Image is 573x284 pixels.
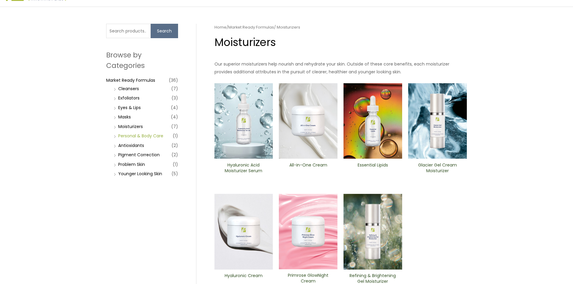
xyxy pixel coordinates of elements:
a: Glacier Gel Cream Moisturizer [413,162,462,176]
span: (2) [171,151,178,159]
img: Hyaluronic moisturizer Serum [214,83,273,159]
a: Cleansers [118,86,139,92]
h2: Glacier Gel Cream Moisturizer [413,162,462,174]
a: Market Ready Formulas [228,24,274,30]
a: Younger Looking Skin [118,171,162,177]
a: Masks [118,114,131,120]
span: (4) [171,103,178,112]
a: Hyaluronic Acid Moisturizer Serum [219,162,268,176]
a: All-in-One ​Cream [284,162,332,176]
span: (3) [171,94,178,102]
span: (1) [173,160,178,169]
a: Exfoliators [118,95,140,101]
span: (7) [171,122,178,131]
img: Glacier Gel Moisturizer [408,83,467,159]
h1: Moisturizers [214,35,467,50]
img: All In One Cream [279,83,337,159]
p: Our superior moisturizers help nourish and rehydrate your skin. Outside of these core benefits, e... [214,60,467,76]
h2: Browse by Categories [106,50,178,70]
a: Moisturizers [118,124,143,130]
img: Essential Lipids [343,83,402,159]
nav: Breadcrumb [214,24,467,31]
a: Eyes & Lips [118,105,141,111]
span: (36) [169,76,178,84]
a: Problem Skin [118,161,145,167]
input: Search products… [106,24,151,38]
span: (2) [171,141,178,150]
h2: All-in-One ​Cream [284,162,332,174]
a: Home [214,24,226,30]
h2: Primrose GlowNight Cream [284,273,332,284]
a: Personal & Body Care [118,133,163,139]
a: PIgment Correction [118,152,160,158]
img: Refining and Brightening Gel Moisturizer [343,194,402,270]
a: Market Ready Formulas [106,77,155,83]
a: Essential Lipids [349,162,397,176]
span: (4) [171,113,178,121]
img: Hyaluronic Cream [214,194,273,270]
span: (5) [171,169,178,178]
button: Search [151,24,178,38]
a: Antioxidants [118,142,144,148]
img: Primrose Glow Night Cream [279,194,337,269]
h2: Essential Lipids [349,162,397,174]
span: (7) [171,84,178,93]
span: (1) [173,132,178,140]
h2: Hyaluronic Acid Moisturizer Serum [219,162,268,174]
